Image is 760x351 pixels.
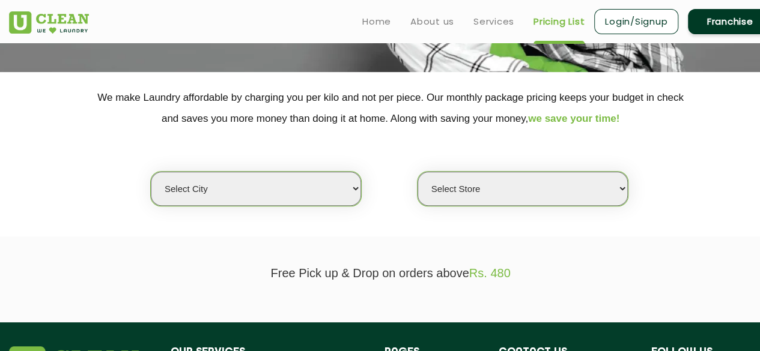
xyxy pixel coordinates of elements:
[534,14,585,29] a: Pricing List
[469,266,511,280] span: Rs. 480
[362,14,391,29] a: Home
[410,14,454,29] a: About us
[473,14,514,29] a: Services
[528,113,619,124] span: we save your time!
[594,9,678,34] a: Login/Signup
[9,11,89,34] img: UClean Laundry and Dry Cleaning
